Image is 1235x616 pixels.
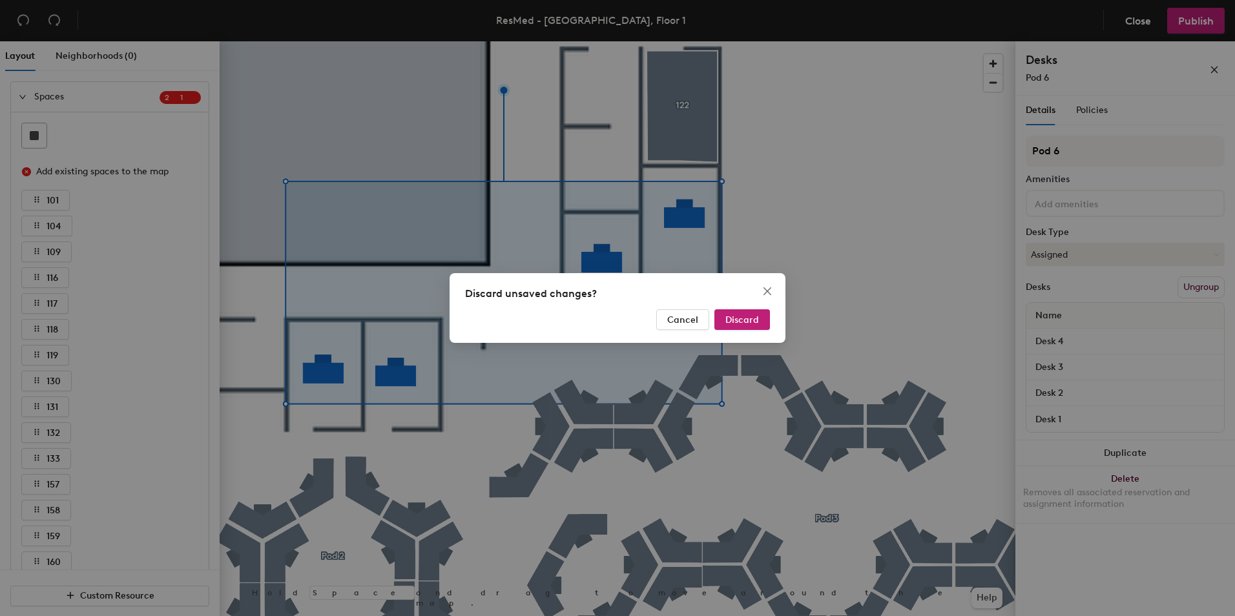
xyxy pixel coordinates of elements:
[757,281,778,302] button: Close
[714,309,770,330] button: Discard
[725,314,759,325] span: Discard
[762,286,773,296] span: close
[757,286,778,296] span: Close
[656,309,709,330] button: Cancel
[667,314,698,325] span: Cancel
[465,286,770,302] div: Discard unsaved changes?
